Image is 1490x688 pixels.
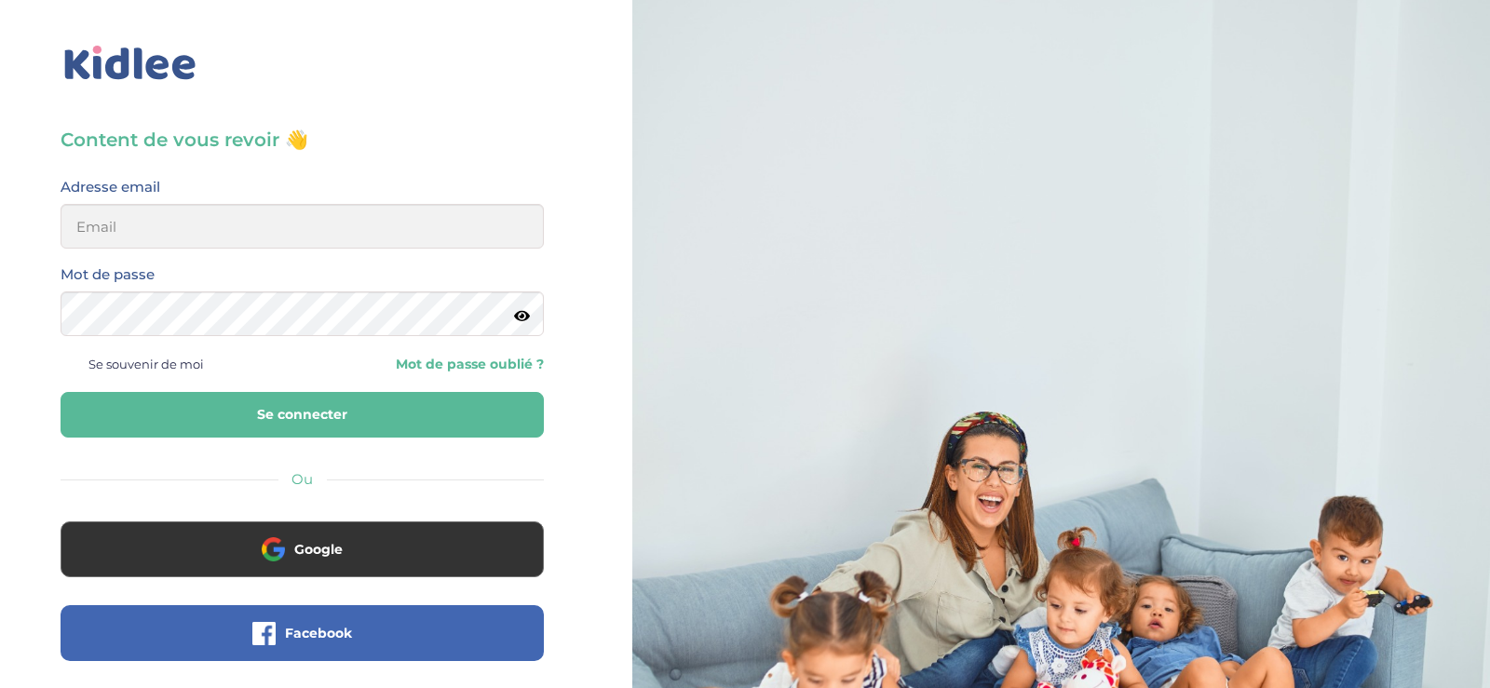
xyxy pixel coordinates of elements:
button: Google [61,521,544,577]
span: Facebook [285,624,352,642]
span: Google [294,540,343,559]
button: Facebook [61,605,544,661]
label: Adresse email [61,175,160,199]
h3: Content de vous revoir 👋 [61,127,544,153]
img: logo_kidlee_bleu [61,42,200,85]
input: Email [61,204,544,249]
a: Facebook [61,637,544,654]
a: Google [61,553,544,571]
button: Se connecter [61,392,544,438]
span: Ou [291,470,313,488]
img: facebook.png [252,622,276,645]
a: Mot de passe oublié ? [317,356,545,373]
span: Se souvenir de moi [88,352,204,376]
img: google.png [262,537,285,560]
label: Mot de passe [61,263,155,287]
